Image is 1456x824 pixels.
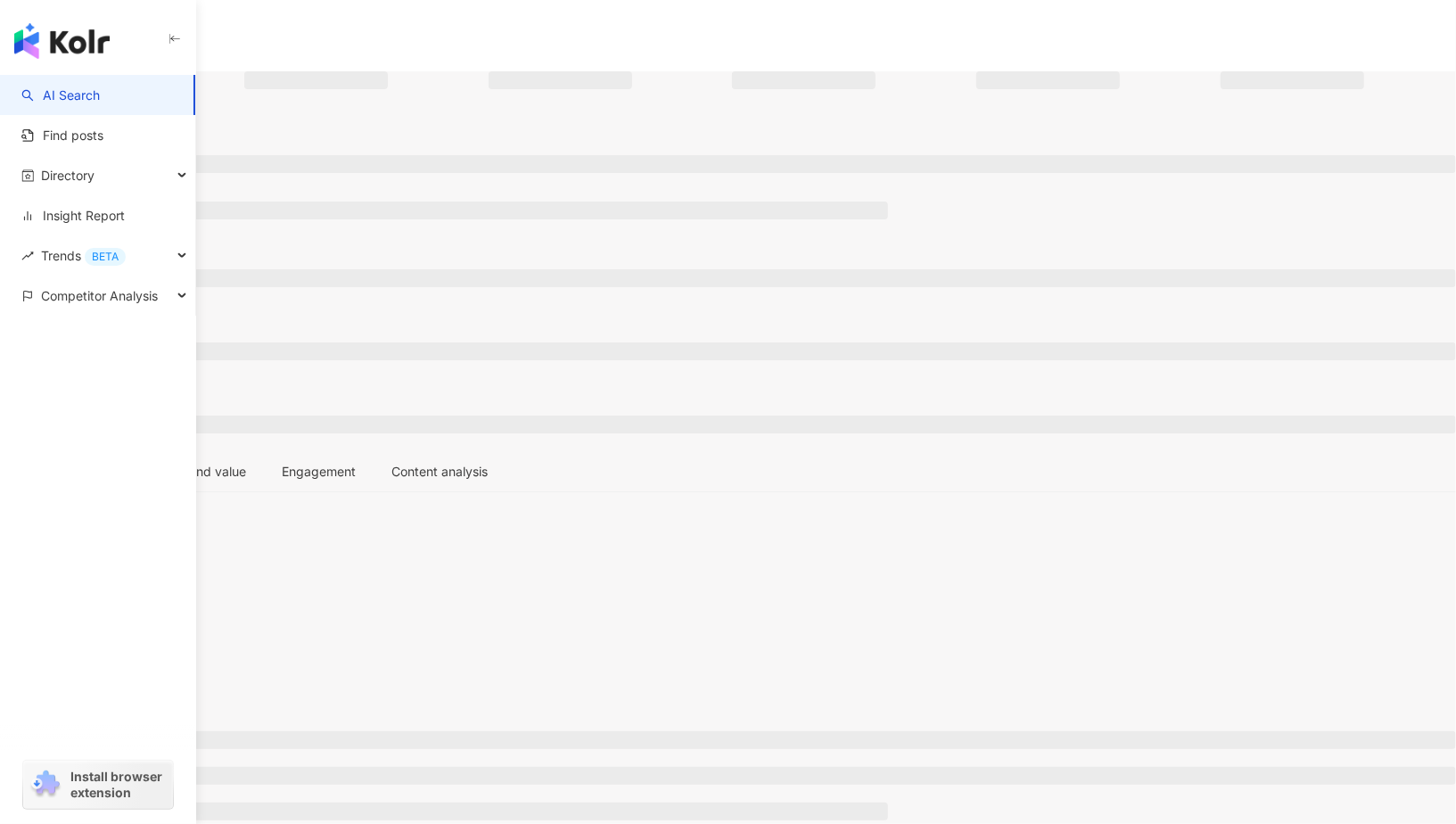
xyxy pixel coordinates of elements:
[41,276,158,316] span: Competitor Analysis
[85,248,126,266] div: BETA
[23,761,173,809] a: chrome extensionInstall browser extension
[41,235,126,276] span: Trends
[70,769,168,801] span: Install browser extension
[21,250,34,262] span: rise
[21,127,103,144] a: Find posts
[21,207,125,225] a: Insight Report
[21,87,100,104] a: searchAI Search
[391,462,488,482] div: Content analysis
[14,23,110,59] img: logo
[282,462,356,482] div: Engagement
[41,155,95,195] span: Directory
[29,770,62,799] img: chrome extension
